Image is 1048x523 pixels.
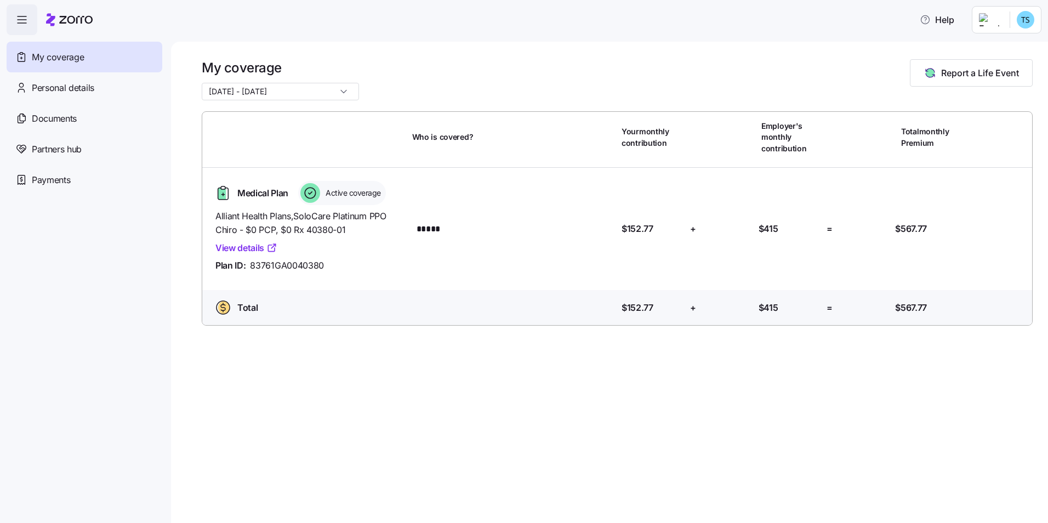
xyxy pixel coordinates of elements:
[215,209,403,237] span: Alliant Health Plans , SoloCare Platinum PPO Chiro - $0 PCP, $0 Rx 40380-01
[322,187,381,198] span: Active coverage
[202,59,359,76] h1: My coverage
[32,50,84,64] span: My coverage
[910,59,1033,87] button: Report a Life Event
[759,301,778,315] span: $415
[622,222,653,236] span: $152.77
[759,222,778,236] span: $415
[827,222,833,236] span: =
[895,301,927,315] span: $567.77
[237,186,288,200] span: Medical Plan
[32,112,77,126] span: Documents
[7,72,162,103] a: Personal details
[237,301,258,315] span: Total
[7,42,162,72] a: My coverage
[32,173,70,187] span: Payments
[622,126,683,149] span: Your monthly contribution
[250,259,324,272] span: 83761GA0040380
[920,13,954,26] span: Help
[7,103,162,134] a: Documents
[941,66,1019,79] span: Report a Life Event
[827,301,833,315] span: =
[901,126,962,149] span: Total monthly Premium
[412,132,474,143] span: Who is covered?
[7,164,162,195] a: Payments
[979,13,1001,26] img: Employer logo
[895,222,927,236] span: $567.77
[1017,11,1034,29] img: 702045bd1842f08b729d09ad4db7e445
[622,301,653,315] span: $152.77
[690,301,696,315] span: +
[7,134,162,164] a: Partners hub
[215,259,246,272] span: Plan ID:
[32,143,82,156] span: Partners hub
[32,81,94,95] span: Personal details
[911,9,963,31] button: Help
[761,121,823,154] span: Employer's monthly contribution
[215,241,277,255] a: View details
[690,222,696,236] span: +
